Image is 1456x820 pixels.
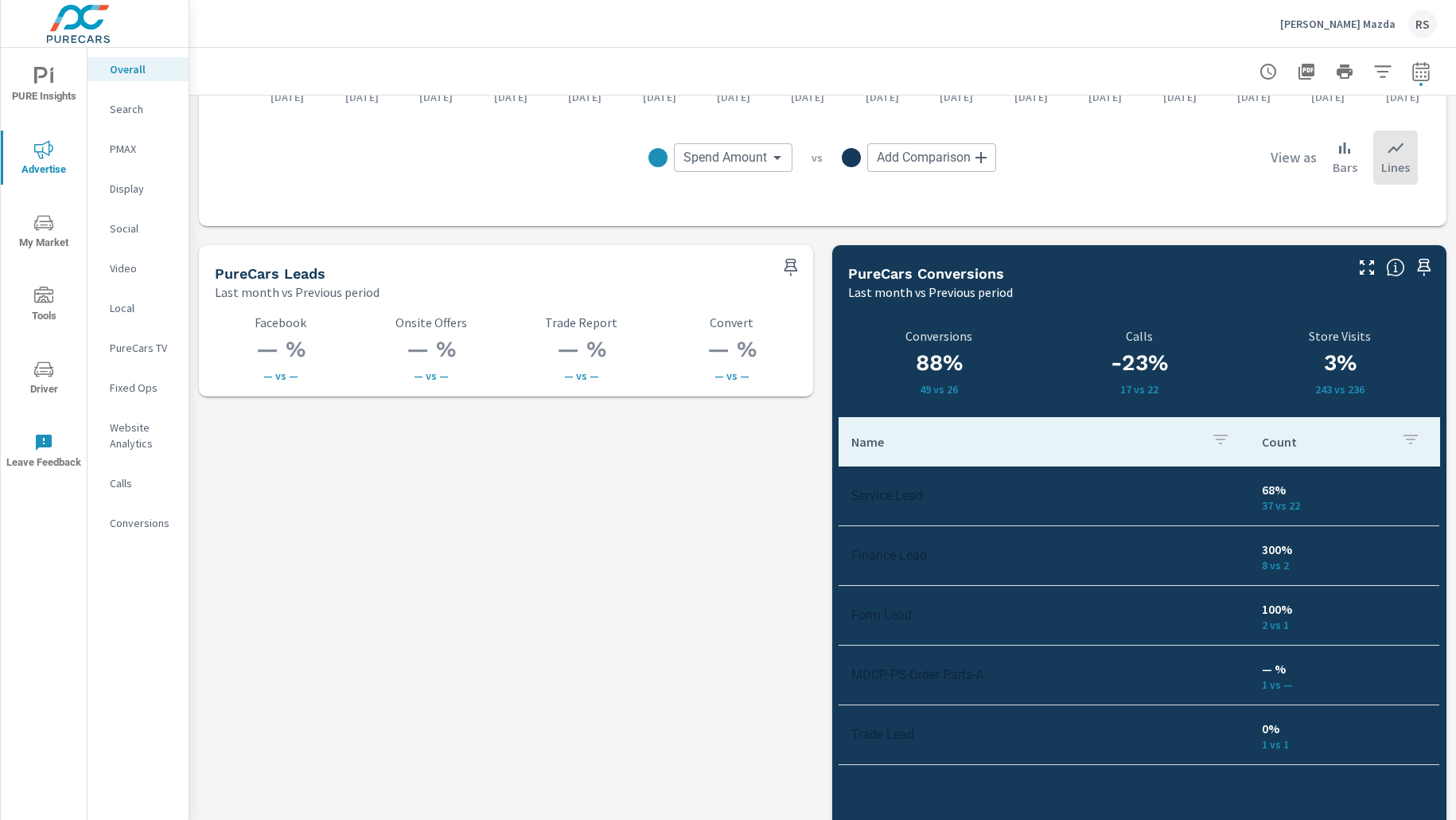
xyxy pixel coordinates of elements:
[1240,383,1440,396] p: 243 vs 236
[632,89,687,105] p: [DATE]
[365,369,496,382] p: — vs —
[408,89,464,105] p: [DATE]
[867,143,996,172] div: Add Comparison
[6,140,82,179] span: Advertise
[666,369,797,382] p: — vs —
[110,340,176,356] p: PureCars TV
[1271,150,1317,166] h6: View as
[110,61,176,77] p: Overall
[1226,89,1282,105] p: [DATE]
[1375,89,1431,105] p: [DATE]
[683,150,767,166] span: Spend Amount
[1262,480,1427,499] p: 68%
[365,336,496,363] h3: — %
[215,283,380,302] p: Last month vs Previous period
[88,296,189,320] div: Local
[516,315,647,330] p: Trade Report
[483,89,539,105] p: [DATE]
[1003,89,1059,105] p: [DATE]
[851,434,1198,450] p: Name
[1381,158,1410,177] p: Lines
[839,714,1249,755] td: Trade Lead
[1262,659,1427,678] p: — %
[839,595,1249,635] td: Form Lead
[6,67,82,106] span: PURE Insights
[666,315,797,330] p: Convert
[1333,158,1357,177] p: Bars
[1262,559,1427,572] p: 8 vs 2
[516,369,647,382] p: — vs —
[88,137,189,161] div: PMAX
[1262,619,1427,631] p: 2 vs 1
[88,416,189,455] div: Website Analytics
[848,383,1030,396] p: 49 vs 26
[1262,719,1427,738] p: 0%
[110,420,176,451] p: Website Analytics
[88,256,189,280] div: Video
[848,283,1013,302] p: Last month vs Previous period
[88,217,189,240] div: Social
[877,150,971,166] span: Add Comparison
[88,177,189,201] div: Display
[110,300,176,316] p: Local
[88,471,189,495] div: Calls
[848,265,1004,282] h5: PureCars Conversions
[792,150,842,165] p: vs
[1262,738,1427,751] p: 1 vs 1
[1262,540,1427,559] p: 300%
[706,89,761,105] p: [DATE]
[848,349,1030,377] h3: 88%
[6,213,82,252] span: My Market
[1240,349,1440,377] h3: 3%
[1,48,87,487] div: nav menu
[215,315,346,330] p: Facebook
[1262,434,1388,450] p: Count
[110,181,176,197] p: Display
[516,336,647,363] h3: — %
[1300,89,1356,105] p: [DATE]
[6,360,82,399] span: Driver
[1049,329,1230,343] p: Calls
[334,89,390,105] p: [DATE]
[1329,56,1361,88] button: Print Report
[110,515,176,531] p: Conversions
[666,336,797,363] h3: — %
[557,89,613,105] p: [DATE]
[1291,56,1322,88] button: "Export Report to PDF"
[855,89,910,105] p: [DATE]
[88,57,189,81] div: Overall
[780,89,835,105] p: [DATE]
[1408,10,1437,38] div: RS
[839,535,1249,576] td: Finance Lead
[88,97,189,121] div: Search
[778,255,804,280] span: Save this to your personalized report
[1262,499,1427,512] p: 37 vs 22
[839,475,1249,516] td: Service Lead
[88,511,189,535] div: Conversions
[1262,678,1427,691] p: 1 vs —
[88,336,189,360] div: PureCars TV
[674,143,792,172] div: Spend Amount
[1354,255,1380,280] button: Make Fullscreen
[110,260,176,276] p: Video
[110,221,176,236] p: Social
[259,89,315,105] p: [DATE]
[88,376,189,400] div: Fixed Ops
[1386,258,1405,277] span: Understand conversion over the selected time range.
[6,433,82,472] span: Leave Feedback
[365,315,496,330] p: Onsite Offers
[6,287,82,326] span: Tools
[848,329,1030,343] p: Conversions
[1152,89,1208,105] p: [DATE]
[110,380,176,396] p: Fixed Ops
[1262,599,1427,619] p: 100%
[1049,383,1230,396] p: 17 vs 22
[215,369,346,382] p: — vs —
[215,336,346,363] h3: — %
[1049,349,1230,377] h3: -23%
[110,475,176,491] p: Calls
[110,101,176,117] p: Search
[839,654,1249,695] td: MDCP-PS-Order Parts-A
[1280,17,1396,31] p: [PERSON_NAME] Mazda
[1077,89,1133,105] p: [DATE]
